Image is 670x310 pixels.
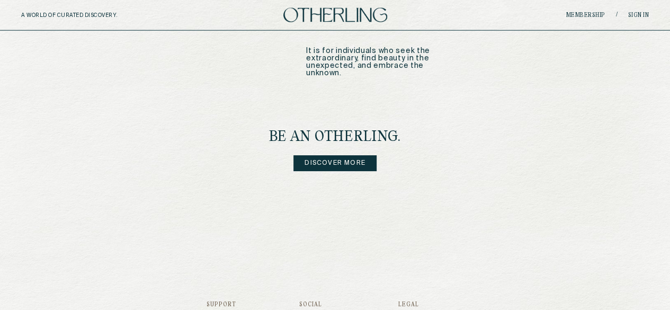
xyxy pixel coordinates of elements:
[398,302,463,308] h3: Legal
[283,8,387,22] img: logo
[628,12,649,19] a: Sign in
[616,11,618,19] span: /
[306,47,460,77] p: It is for individuals who seek the extraordinary, find beauty in the unexpected, and embrace the ...
[293,155,377,171] a: Discover more
[299,302,335,308] h3: Social
[21,12,164,19] h5: A WORLD OF CURATED DISCOVERY.
[269,130,401,145] h4: be an Otherling.
[207,302,236,308] h3: Support
[566,12,605,19] a: Membership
